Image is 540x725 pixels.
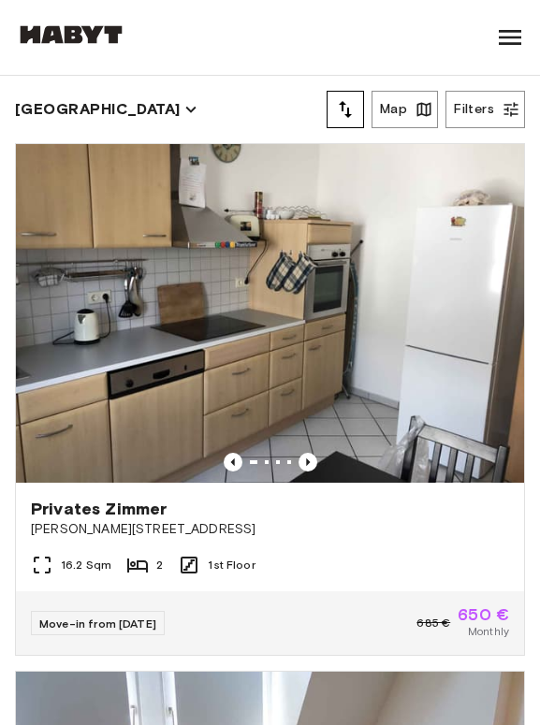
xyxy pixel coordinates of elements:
[372,91,438,128] button: Map
[224,453,242,471] button: Previous image
[15,143,525,656] a: Marketing picture of unit DE-04-031-001-01HFPrevious imagePrevious imagePrivates Zimmer[PERSON_NA...
[327,91,364,128] button: tune
[416,615,450,631] span: 685 €
[31,520,509,539] span: [PERSON_NAME][STREET_ADDRESS]
[208,557,255,573] span: 1st Floor
[445,91,525,128] button: Filters
[15,25,127,44] img: Habyt
[299,453,317,471] button: Previous image
[15,96,197,123] button: [GEOGRAPHIC_DATA]
[468,623,509,640] span: Monthly
[39,616,156,631] span: Move-in from [DATE]
[16,144,524,483] img: Marketing picture of unit DE-04-031-001-01HF
[61,557,111,573] span: 16.2 Sqm
[458,606,509,623] span: 650 €
[156,557,163,573] span: 2
[31,498,167,520] span: Privates Zimmer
